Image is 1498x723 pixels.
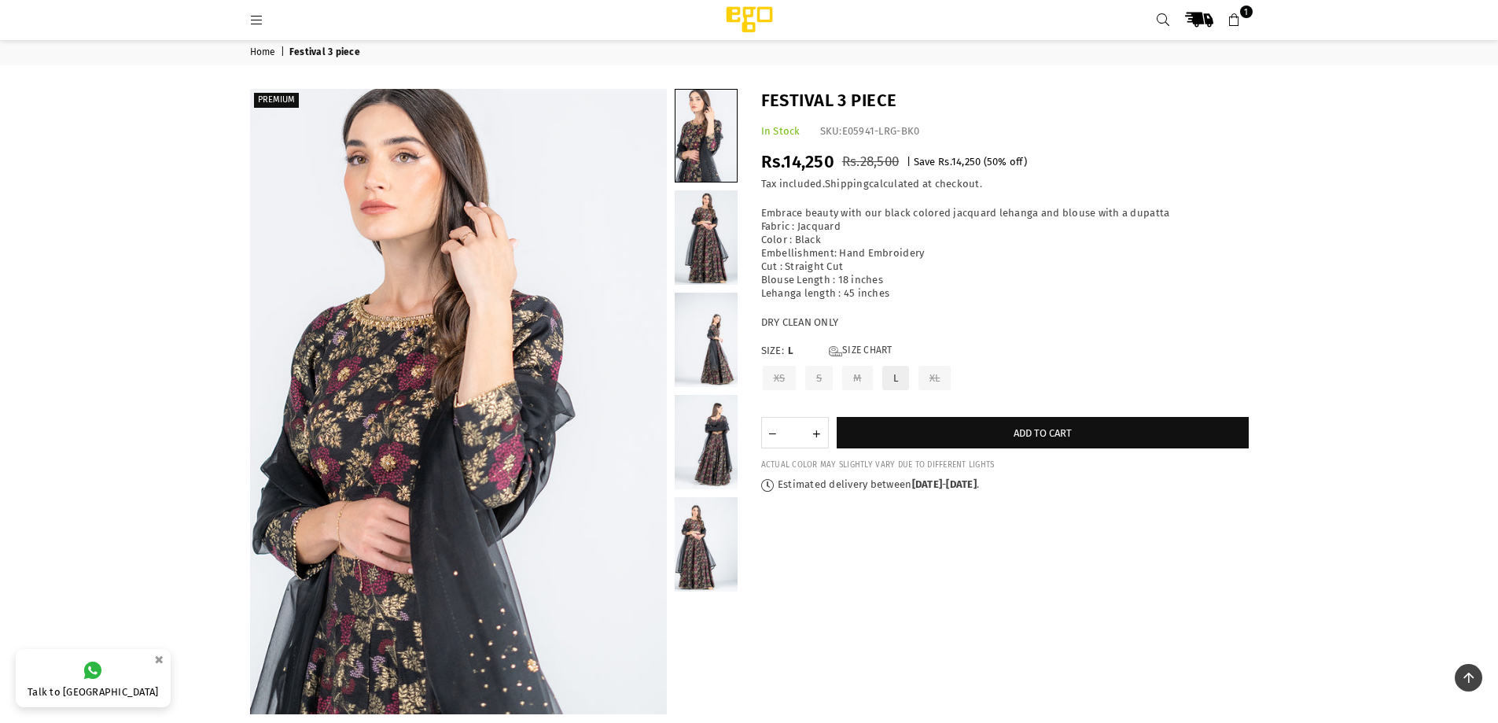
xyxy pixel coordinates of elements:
[761,316,1249,330] p: DRY CLEAN ONLY
[761,178,1249,191] div: Tax included. calculated at checkout.
[250,46,278,59] a: Home
[761,125,801,137] span: In Stock
[683,4,816,35] img: Ego
[788,345,819,358] span: L
[829,345,893,358] a: Size Chart
[281,46,287,59] span: |
[841,364,874,392] label: M
[238,39,1261,65] nav: breadcrumbs
[984,156,1027,168] span: ( % off)
[1150,6,1178,34] a: Search
[761,207,1249,300] p: Embrace beauty with our black colored jacquard lehanga and blouse with a dupatta Fabric : Jacquar...
[820,125,920,138] div: SKU:
[761,89,1249,113] h1: Festival 3 piece
[987,156,999,168] span: 50
[149,647,168,673] button: ×
[761,417,829,448] quantity-input: Quantity
[761,460,1249,470] div: ACTUAL COLOR MAY SLIGHTLY VARY DUE TO DIFFERENT LIGHTS
[1240,6,1253,18] span: 1
[907,156,911,168] span: |
[914,156,936,168] span: Save
[761,151,834,172] span: Rs.14,250
[761,478,1249,492] p: Estimated delivery between - .
[243,13,271,25] a: Menu
[289,46,363,59] span: Festival 3 piece
[804,364,834,392] label: S
[761,364,798,392] label: XS
[761,345,1249,358] label: Size:
[881,364,911,392] label: L
[254,93,299,108] label: PREMIUM
[912,478,943,490] time: [DATE]
[837,417,1249,448] button: Add to cart
[842,125,920,137] span: E05941-LRG-BK0
[1014,427,1072,439] span: Add to cart
[1220,6,1249,34] a: 1
[842,153,899,170] span: Rs.28,500
[825,178,869,190] a: Shipping
[946,478,977,490] time: [DATE]
[917,364,953,392] label: XL
[16,649,171,707] a: Talk to [GEOGRAPHIC_DATA]
[250,89,667,714] img: Festival 3 piece
[938,156,981,168] span: Rs.14,250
